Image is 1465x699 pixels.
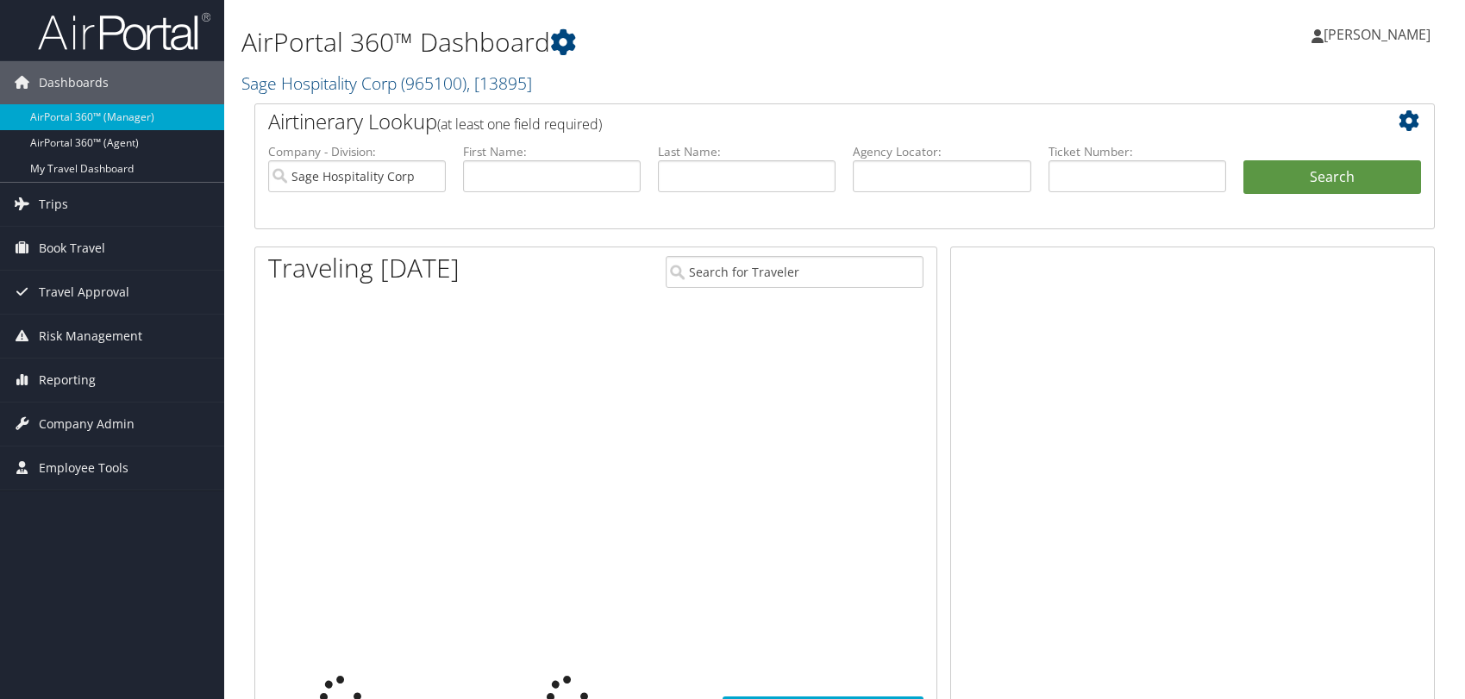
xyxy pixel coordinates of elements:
label: Company - Division: [268,143,446,160]
span: ( 965100 ) [401,72,466,95]
label: Ticket Number: [1049,143,1226,160]
a: Sage Hospitality Corp [241,72,532,95]
span: Travel Approval [39,271,129,314]
label: Agency Locator: [853,143,1030,160]
h2: Airtinerary Lookup [268,107,1323,136]
span: Company Admin [39,403,135,446]
span: Employee Tools [39,446,128,490]
button: Search [1243,160,1421,195]
span: Reporting [39,359,96,402]
h1: Traveling [DATE] [268,250,460,286]
span: [PERSON_NAME] [1324,25,1431,44]
label: First Name: [463,143,641,160]
img: airportal-logo.png [38,11,210,52]
span: Risk Management [39,315,142,358]
span: Trips [39,183,68,226]
a: [PERSON_NAME] [1312,9,1448,60]
h1: AirPortal 360™ Dashboard [241,24,1046,60]
span: (at least one field required) [437,115,602,134]
input: Search for Traveler [666,256,923,288]
span: , [ 13895 ] [466,72,532,95]
span: Book Travel [39,227,105,270]
span: Dashboards [39,61,109,104]
label: Last Name: [658,143,836,160]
